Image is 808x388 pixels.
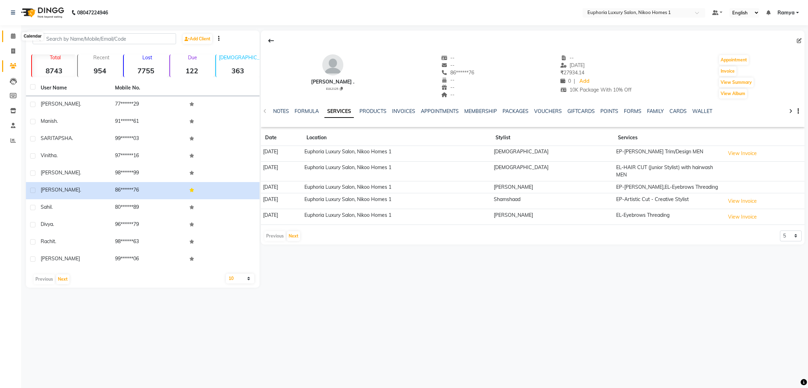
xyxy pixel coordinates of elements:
a: POINTS [600,108,618,114]
p: [DEMOGRAPHIC_DATA] [219,54,260,61]
td: [DATE] [261,181,302,193]
span: [DATE] [560,62,585,68]
a: NOTES [273,108,289,114]
strong: 8743 [32,66,76,75]
span: SARITAPSHA [41,135,72,141]
button: View Invoice [725,196,760,207]
span: -- [441,84,454,91]
th: Location [302,130,491,146]
a: INVOICES [392,108,415,114]
td: Euphoria Luxury Salon, Nikoo Homes 1 [302,146,491,162]
span: -- [441,55,454,61]
strong: 7755 [124,66,168,75]
td: Shamshaad [491,193,614,209]
span: 27934.14 [560,69,584,76]
span: [PERSON_NAME] [41,169,80,176]
span: 10K Package With 10% Off [560,87,632,93]
th: User Name [36,80,111,96]
span: Ramya [777,9,795,16]
a: PRODUCTS [359,108,386,114]
th: Stylist [491,130,614,146]
span: . [53,221,54,227]
div: Calendar [22,32,43,41]
img: logo [18,3,66,22]
th: Date [261,130,302,146]
td: Euphoria Luxury Salon, Nikoo Homes 1 [302,161,491,181]
strong: 954 [78,66,122,75]
td: [PERSON_NAME] [491,181,614,193]
td: Euphoria Luxury Salon, Nikoo Homes 1 [302,209,491,225]
td: Euphoria Luxury Salon, Nikoo Homes 1 [302,181,491,193]
img: avatar [322,54,343,75]
span: . [72,135,73,141]
td: [DEMOGRAPHIC_DATA] [491,161,614,181]
button: Invoice [719,66,736,76]
span: . [80,169,81,176]
span: [PERSON_NAME] [41,255,80,262]
div: [PERSON_NAME] . [311,78,355,86]
p: Recent [81,54,122,61]
a: FORMS [624,108,641,114]
td: EP-Artistic Cut - Creative Stylist [614,193,722,209]
span: Rachit [41,238,55,245]
span: . [57,118,58,124]
td: [DATE] [261,146,302,162]
strong: 122 [170,66,214,75]
span: -- [560,55,574,61]
th: Mobile No. [111,80,185,96]
span: ₹ [560,69,564,76]
td: EL-Eyebrows Threading [614,209,722,225]
a: GIFTCARDS [567,108,595,114]
a: APPOINTMENTS [421,108,459,114]
span: sahil [41,204,52,210]
td: [DATE] [261,209,302,225]
b: 08047224946 [77,3,108,22]
button: Next [56,274,69,284]
span: . [55,238,56,245]
a: VOUCHERS [534,108,562,114]
a: CARDS [669,108,687,114]
a: PACKAGES [503,108,528,114]
button: Next [287,231,300,241]
span: . [80,101,81,107]
td: [DATE] [261,161,302,181]
span: -- [441,62,454,68]
a: FORMULA [295,108,319,114]
span: [PERSON_NAME] [41,101,80,107]
td: [DATE] [261,193,302,209]
span: Divya [41,221,53,227]
strong: 363 [216,66,260,75]
button: View Summary [719,78,754,87]
span: -- [441,77,454,83]
a: Add Client [183,34,212,44]
input: Search by Name/Mobile/Email/Code [33,33,176,44]
a: MEMBERSHIP [464,108,497,114]
a: Add [578,76,590,86]
button: View Invoice [725,148,760,159]
div: EUL2125 [314,86,355,91]
span: [PERSON_NAME] [41,187,80,193]
span: | [574,78,575,85]
td: EP-[PERSON_NAME] Trim/Design MEN [614,146,722,162]
div: Back to Client [264,34,278,47]
a: WALLET [692,108,712,114]
span: -- [441,92,454,98]
span: . [56,152,58,159]
td: [DEMOGRAPHIC_DATA] [491,146,614,162]
td: [PERSON_NAME] [491,209,614,225]
a: FAMILY [647,108,664,114]
p: Total [35,54,76,61]
th: Services [614,130,722,146]
button: View Album [719,89,747,99]
span: Vinitha [41,152,56,159]
span: . [52,204,53,210]
td: EP-[PERSON_NAME],EL-Eyebrows Threading [614,181,722,193]
p: Lost [127,54,168,61]
a: SERVICES [324,105,354,118]
td: EL-HAIR CUT (Junior Stylist) with hairwash MEN [614,161,722,181]
td: Euphoria Luxury Salon, Nikoo Homes 1 [302,193,491,209]
p: Due [171,54,214,61]
span: . [80,187,81,193]
button: Appointment [719,55,749,65]
button: View Invoice [725,212,760,222]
